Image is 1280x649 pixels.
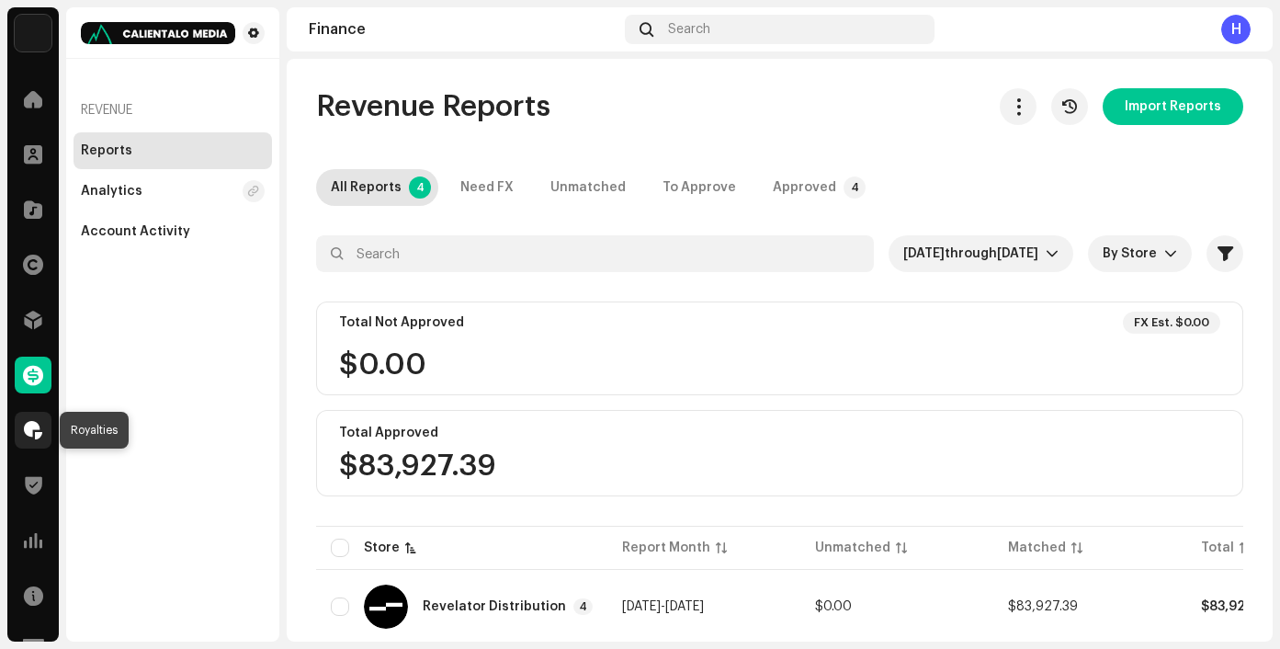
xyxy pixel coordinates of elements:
[1046,235,1059,272] div: dropdown trigger
[81,143,132,158] div: Reports
[550,169,626,206] div: Unmatched
[409,176,431,199] p-badge: 4
[1164,235,1177,272] div: dropdown trigger
[903,235,1046,272] span: Last 3 months
[663,169,736,206] div: To Approve
[622,539,710,557] div: Report Month
[1221,15,1251,44] div: H
[1125,88,1221,125] span: Import Reports
[339,315,464,330] div: Total Not Approved
[1201,600,1272,613] span: $83,927.39
[1103,235,1164,272] span: By Store
[74,173,272,210] re-m-nav-item: Analytics
[81,22,235,44] img: 0ed834c7-8d06-45ec-9a54-f43076e9bbbc
[815,539,890,557] div: Unmatched
[573,598,593,615] p-badge: 4
[1103,88,1243,125] button: Import Reports
[74,132,272,169] re-m-nav-item: Reports
[331,169,402,206] div: All Reports
[844,176,866,199] p-badge: 4
[1008,600,1078,613] span: $83,927.39
[423,600,566,613] div: Revelator Distribution
[945,247,997,260] span: through
[74,213,272,250] re-m-nav-item: Account Activity
[903,247,945,260] span: [DATE]
[1008,539,1066,557] div: Matched
[815,600,852,613] span: $0.00
[622,600,661,613] span: [DATE]
[81,184,142,199] div: Analytics
[364,539,400,557] div: Store
[339,426,438,440] div: Total Approved
[81,224,190,239] div: Account Activity
[316,88,550,125] span: Revenue Reports
[15,15,51,51] img: 4d5a508c-c80f-4d99-b7fb-82554657661d
[665,600,704,613] span: [DATE]
[309,22,617,37] div: Finance
[74,88,272,132] re-a-nav-header: Revenue
[622,600,704,613] span: -
[1201,539,1234,557] div: Total
[460,169,514,206] div: Need FX
[773,169,836,206] div: Approved
[668,22,710,37] span: Search
[316,235,874,272] input: Search
[997,247,1038,260] span: [DATE]
[1134,315,1209,330] div: FX Est. $0.00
